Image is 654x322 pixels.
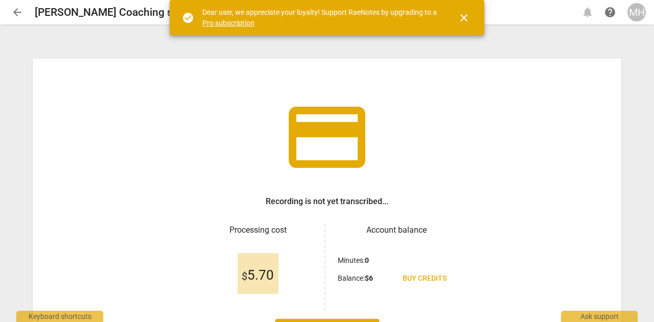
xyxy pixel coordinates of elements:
[182,12,194,24] span: check_circle
[627,3,646,21] button: MH
[242,270,247,282] span: $
[403,274,447,284] span: Buy credits
[266,195,388,208] h3: Recording is not yet transcribed...
[35,6,392,19] h2: [PERSON_NAME] Coaching session 2 - 2025_08_27 13_58 PDT - Recording
[458,12,470,24] span: close
[338,273,373,284] p: Balance :
[16,311,103,322] div: Keyboard shortcuts
[338,255,369,266] p: Minutes :
[338,224,455,236] h3: Account balance
[601,3,619,21] a: Help
[281,91,373,183] span: credit_card
[561,311,638,322] div: Ask support
[365,274,373,282] b: $ 6
[199,224,316,236] h3: Processing cost
[452,6,476,30] button: Close
[202,19,254,27] a: Pro subscription
[394,269,455,288] a: Buy credits
[11,6,24,18] span: arrow_back
[365,256,369,264] b: 0
[242,268,274,283] span: 5.70
[604,6,616,18] span: help
[202,7,439,28] div: Dear user, we appreciate your loyalty! Support RaeNotes by upgrading to a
